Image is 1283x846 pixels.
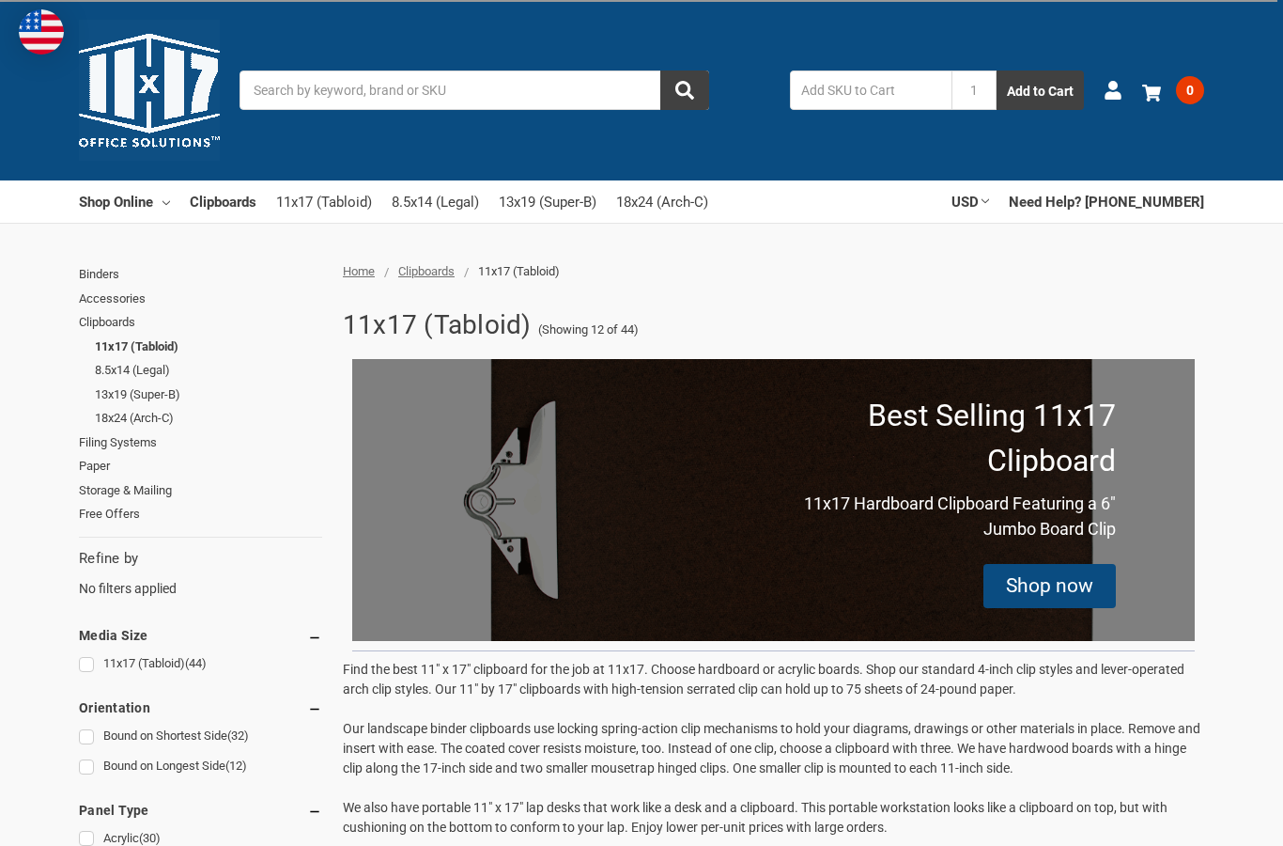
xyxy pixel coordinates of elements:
a: 18x24 (Arch-C) [95,406,322,431]
span: (32) [227,728,249,743]
a: Binders [79,262,322,287]
button: Add to Cart [997,70,1084,110]
span: 0 [1176,76,1204,104]
a: 13x19 (Super-B) [95,383,322,407]
a: 11x17 (Tabloid) [95,335,322,359]
a: Bound on Shortest Side [79,724,322,749]
p: 11x17 Hardboard Clipboard Featuring a 6" Jumbo Board Clip [774,491,1116,541]
a: Filing Systems [79,431,322,455]
span: Find the best 11" x 17" clipboard for the job at 11x17. Choose hardboard or acrylic boards. Shop ... [343,662,1184,697]
a: 11x17 (Tabloid) [276,181,372,223]
h5: Panel Type [79,799,322,822]
span: 11x17 (Tabloid) [478,264,560,278]
img: duty and tax information for United States [19,9,64,55]
span: Our landscape binder clipboards use locking spring-action clip mechanisms to hold your diagrams, ... [343,721,1200,775]
h1: 11x17 (Tabloid) [343,301,532,350]
a: Clipboards [190,180,256,222]
input: Add SKU to Cart [790,70,951,110]
a: Shop Online [79,180,170,222]
div: Shop now [983,564,1116,609]
a: 18x24 (Arch-C) [616,181,708,223]
a: 0 [1142,66,1204,115]
p: Best Selling 11x17 Clipboard [774,393,1116,483]
a: Free Offers [79,502,322,526]
span: (Showing 12 of 44) [538,321,639,339]
a: 8.5x14 (Legal) [392,181,479,223]
a: 11x17 (Tabloid) [79,651,322,677]
a: Home [343,264,375,278]
input: Search by keyword, brand or SKU [240,70,709,110]
a: Clipboards [398,264,455,278]
span: (30) [139,831,161,845]
a: Storage & Mailing [79,478,322,503]
h5: Refine by [79,548,322,570]
img: 11x17.com [79,20,220,161]
a: Bound on Longest Side [79,754,322,779]
h5: Media Size [79,624,322,647]
span: We also have portable 11" x 17" lap desks that work like a desk and a clipboard. This portable wo... [343,800,1167,835]
a: USD [951,180,989,222]
a: 13x19 (Super-B) [499,181,596,223]
a: Need Help? [PHONE_NUMBER] [1009,180,1204,222]
a: Paper [79,454,322,478]
a: 8.5x14 (Legal) [95,358,322,383]
span: (44) [185,656,207,670]
a: Clipboards [79,310,322,335]
div: Shop now [1006,572,1093,602]
div: No filters applied [79,548,322,599]
span: (12) [225,759,247,773]
a: Accessories [79,287,322,311]
h5: Orientation [79,697,322,719]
